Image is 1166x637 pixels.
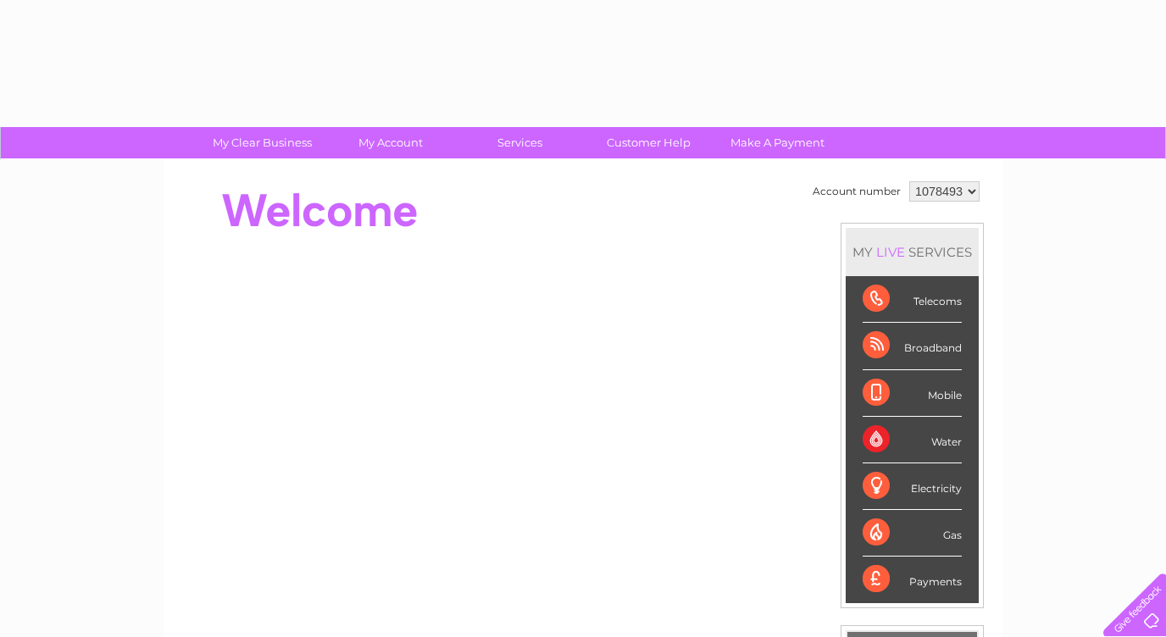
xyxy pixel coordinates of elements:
div: Broadband [863,323,962,369]
a: My Clear Business [192,127,332,158]
a: Services [450,127,590,158]
a: Make A Payment [708,127,847,158]
div: Mobile [863,370,962,417]
a: My Account [321,127,461,158]
div: Gas [863,510,962,557]
div: LIVE [873,244,908,260]
div: Water [863,417,962,463]
div: MY SERVICES [846,228,979,276]
td: Account number [808,177,905,206]
div: Telecoms [863,276,962,323]
a: Customer Help [579,127,719,158]
div: Payments [863,557,962,602]
div: Electricity [863,463,962,510]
